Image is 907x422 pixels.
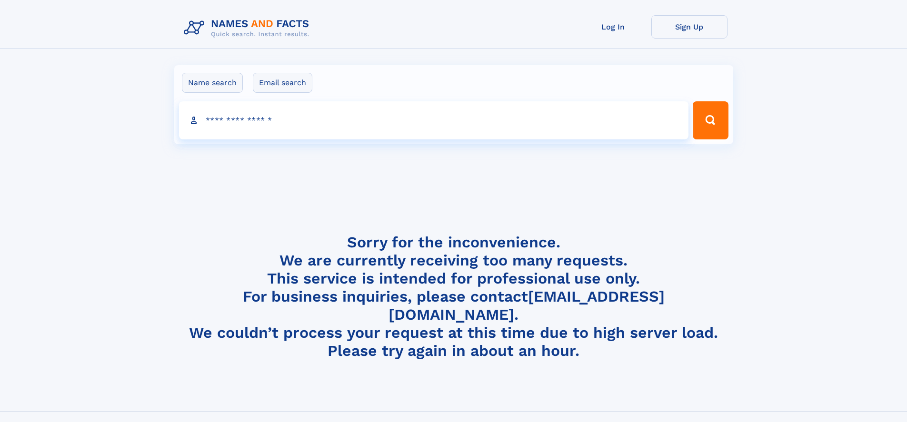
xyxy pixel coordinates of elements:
[180,233,728,360] h4: Sorry for the inconvenience. We are currently receiving too many requests. This service is intend...
[180,15,317,41] img: Logo Names and Facts
[182,73,243,93] label: Name search
[575,15,651,39] a: Log In
[693,101,728,139] button: Search Button
[651,15,728,39] a: Sign Up
[389,287,665,324] a: [EMAIL_ADDRESS][DOMAIN_NAME]
[179,101,689,139] input: search input
[253,73,312,93] label: Email search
